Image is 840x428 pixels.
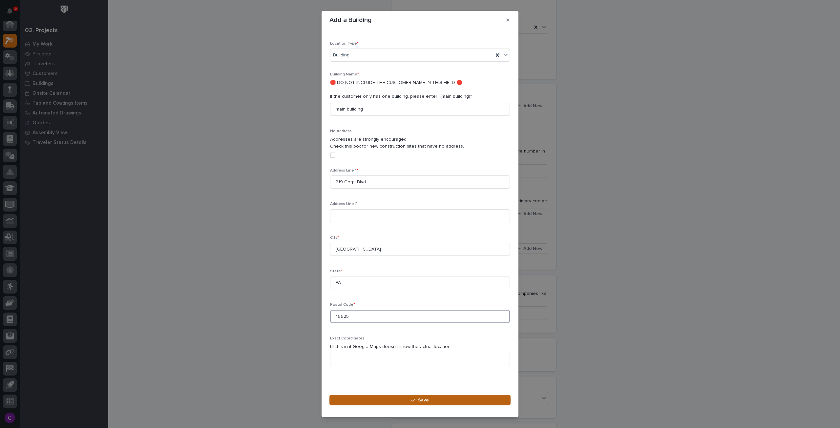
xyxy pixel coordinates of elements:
[418,397,429,403] span: Save
[330,169,358,173] span: Address Line 1
[330,129,352,133] span: No Address
[330,42,359,46] span: Location Type
[333,52,349,59] span: Building
[330,236,339,240] span: City
[330,336,365,340] span: Exact Coordinates
[330,79,510,100] p: 🛑 DO NOT INCLUDE THE CUSTOMER NAME IN THIS FIELD 🛑 If the customer only has one building, please ...
[329,395,511,405] button: Save
[330,269,343,273] span: State
[330,136,510,150] p: Addresses are strongly encouraged. Check this box for new construction sites that have no address.
[330,72,359,76] span: Building Name
[330,202,358,206] span: Address Line 2
[329,16,372,24] p: Add a Building
[330,343,510,350] p: fill this in if Google Maps doesn't show the actual location
[330,303,355,307] span: Postal Code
